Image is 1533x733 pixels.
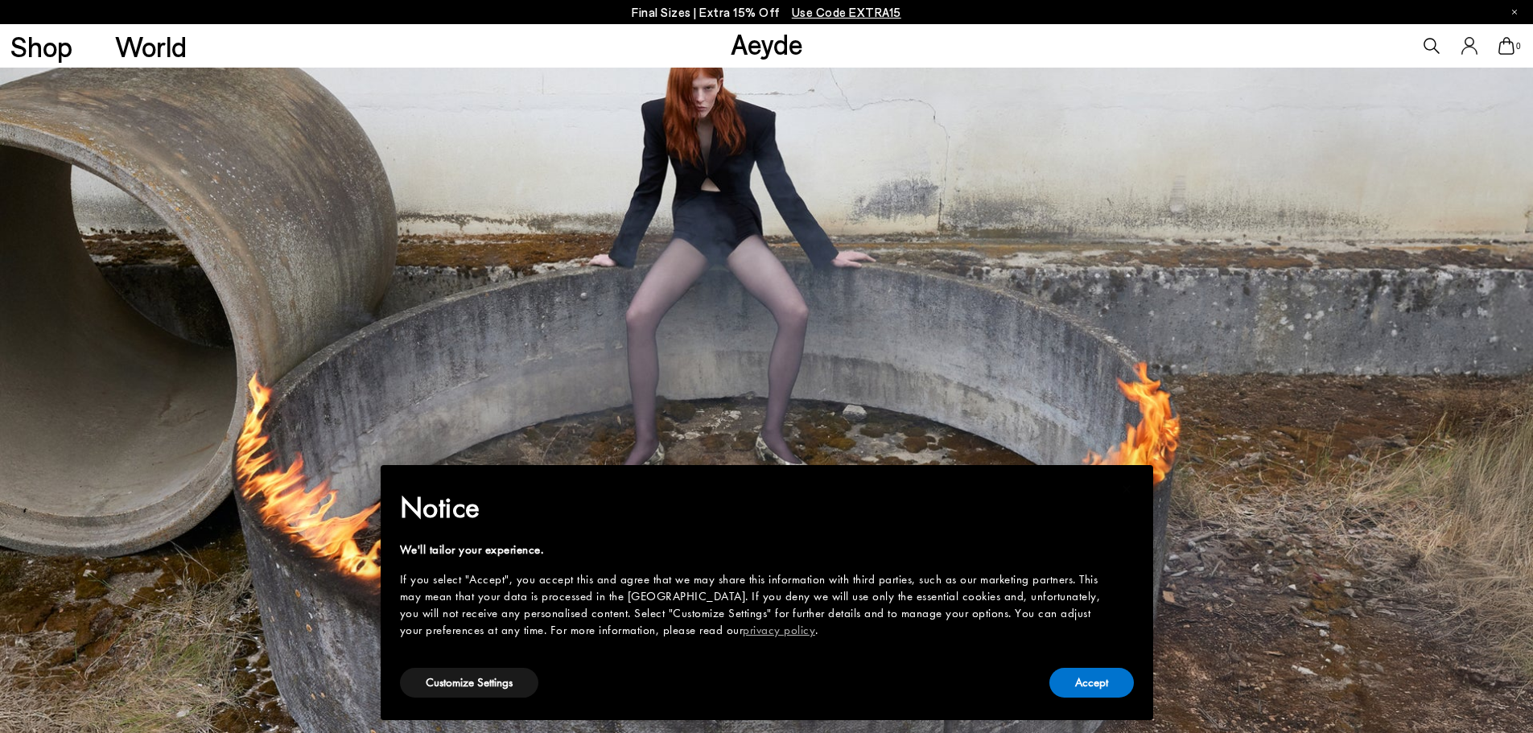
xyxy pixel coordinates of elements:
[731,27,803,60] a: Aeyde
[792,5,901,19] span: Navigate to /collections/ss25-final-sizes
[10,32,72,60] a: Shop
[1514,42,1523,51] span: 0
[1122,476,1132,501] span: ×
[1049,668,1134,698] button: Accept
[400,571,1108,639] div: If you select "Accept", you accept this and agree that we may share this information with third p...
[1498,37,1514,55] a: 0
[400,542,1108,558] div: We'll tailor your experience.
[743,622,815,638] a: privacy policy
[632,2,901,23] p: Final Sizes | Extra 15% Off
[115,32,187,60] a: World
[1108,470,1147,509] button: Close this notice
[400,487,1108,529] h2: Notice
[400,668,538,698] button: Customize Settings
